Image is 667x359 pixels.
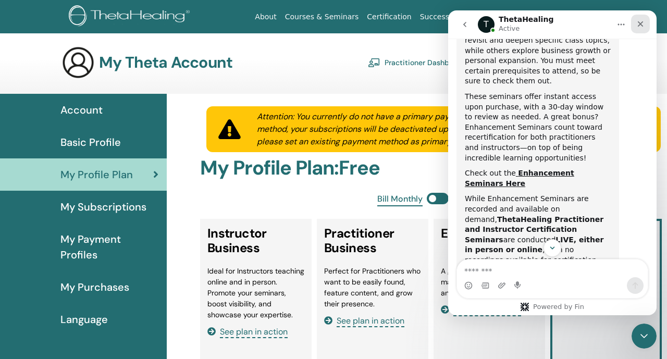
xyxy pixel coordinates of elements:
[66,271,75,279] button: Start recording
[95,229,113,246] button: Scroll to bottom
[60,279,129,295] span: My Purchases
[61,46,95,79] img: generic-user-icon.jpg
[377,193,423,206] span: Bill Monthly
[220,326,288,338] span: See plan in action
[337,315,404,327] span: See plan in action
[17,81,163,153] div: These seminars offer instant access upon purchase, with a 30-day window to review as needed. A gr...
[17,158,163,178] div: Check out the
[50,271,58,279] button: Upload attachment
[69,5,193,29] img: logo.png
[368,58,380,67] img: chalkboard-teacher.svg
[60,231,158,263] span: My Payment Profiles
[17,183,163,265] div: While Enhancement Seminars are recorded and available on demand, are conducted , with no recordin...
[99,53,232,72] h3: My Theta Account
[17,205,155,233] b: ThetaHealing Practitioner and Instructor Certification Seminars
[281,7,363,27] a: Courses & Seminars
[60,312,108,327] span: Language
[16,271,24,279] button: Emoji picker
[481,7,527,27] a: Resources
[17,158,126,177] a: Enhancement Seminars Here
[448,10,657,315] iframe: Intercom live chat
[60,102,103,118] span: Account
[60,167,133,182] span: My Profile Plan
[207,266,304,320] li: Ideal for Instructors teaching online and in person. Promote your seminars, boost visibility, and...
[251,7,280,27] a: About
[324,266,421,310] li: Perfect for Practitioners who want to be easily found, feature content, and grow their presence.
[632,324,657,349] iframe: Intercom live chat
[244,110,661,148] div: Attention: You currently do not have a primary payment method set. Without a primary payment meth...
[33,271,41,279] button: Gif picker
[207,326,288,337] a: See plan in action
[368,54,465,71] a: Practitioner Dashboard
[527,7,554,27] a: Store
[441,266,538,299] li: A great starting point to make your profile stand out and attract potential clients.
[416,7,481,27] a: Success Stories
[179,267,195,283] button: Send a message…
[200,156,667,180] h2: My Profile Plan : Free
[363,7,415,27] a: Certification
[60,134,121,150] span: Basic Profile
[9,249,200,267] textarea: Message…
[324,315,404,326] a: See plan in action
[441,304,521,315] a: See plan in action
[60,199,146,215] span: My Subscriptions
